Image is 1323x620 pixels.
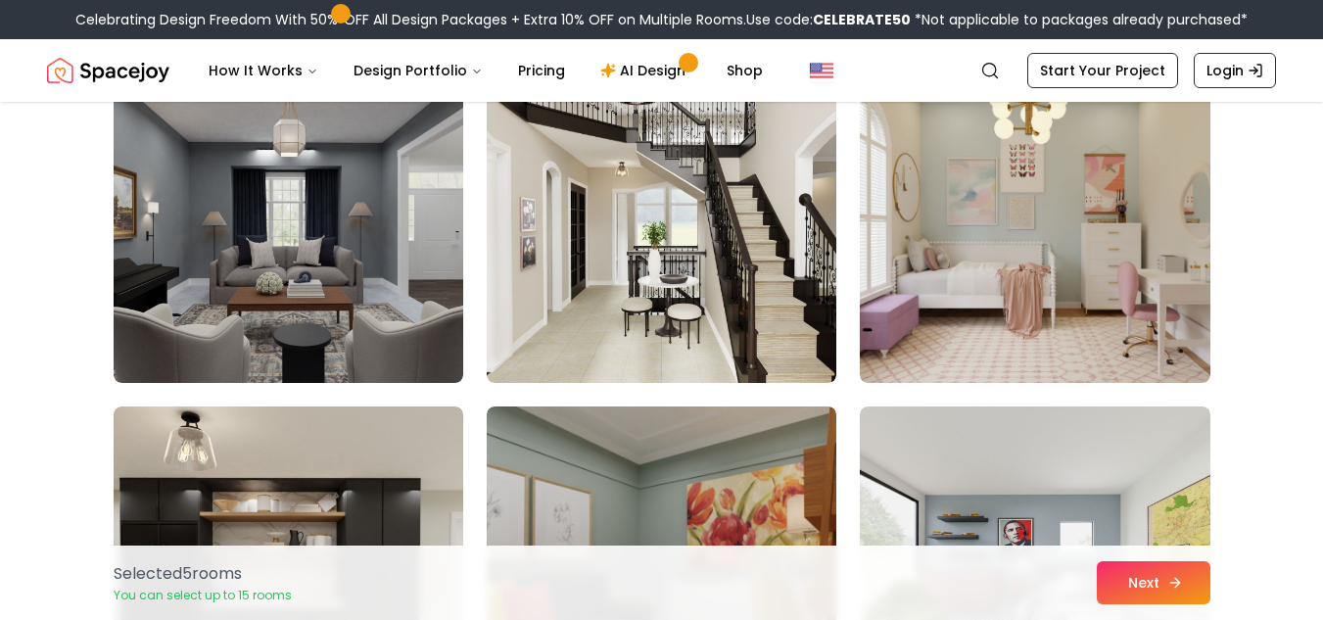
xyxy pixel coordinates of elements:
p: Selected 5 room s [114,562,292,586]
span: *Not applicable to packages already purchased* [911,10,1248,29]
a: Shop [711,51,779,90]
button: Next [1097,561,1210,604]
a: Start Your Project [1027,53,1178,88]
a: Spacejoy [47,51,169,90]
img: United States [810,59,833,82]
button: How It Works [193,51,334,90]
span: Use code: [746,10,911,29]
p: You can select up to 15 rooms [114,588,292,603]
img: Room room-60 [860,70,1209,383]
a: Pricing [502,51,581,90]
b: CELEBRATE50 [813,10,911,29]
nav: Main [193,51,779,90]
img: Room room-58 [114,70,463,383]
button: Design Portfolio [338,51,498,90]
img: Room room-59 [487,70,836,383]
a: Login [1194,53,1276,88]
img: Spacejoy Logo [47,51,169,90]
nav: Global [47,39,1276,102]
div: Celebrating Design Freedom With 50% OFF All Design Packages + Extra 10% OFF on Multiple Rooms. [75,10,1248,29]
a: AI Design [585,51,707,90]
